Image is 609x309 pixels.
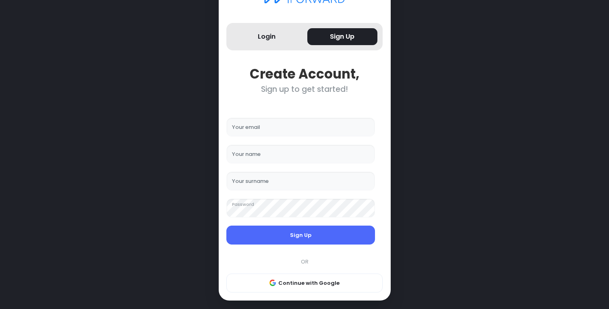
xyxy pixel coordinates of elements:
[226,66,383,82] div: Create Account,
[222,258,387,266] div: OR
[226,85,383,94] div: Sign up to get started!
[226,226,375,245] button: Sign Up
[226,274,383,293] button: Continue with Google
[232,28,302,46] button: Login
[307,28,378,46] button: Sign Up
